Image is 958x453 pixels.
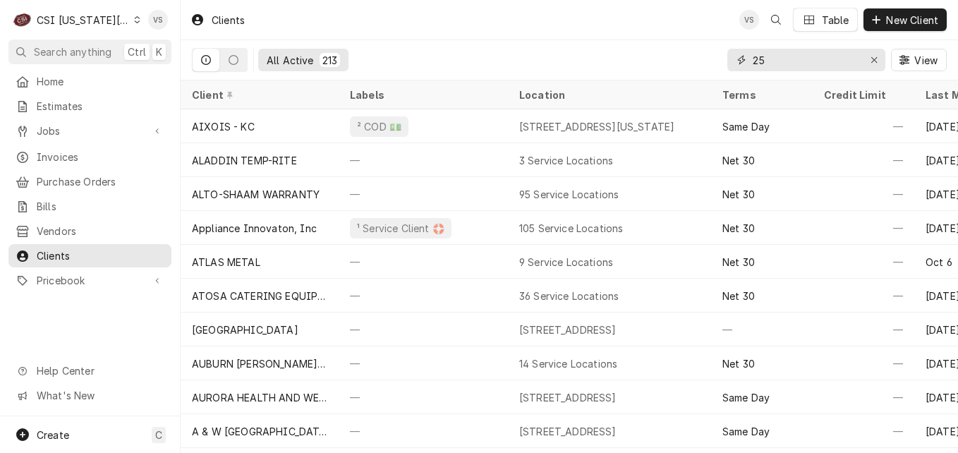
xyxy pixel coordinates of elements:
a: Go to What's New [8,384,171,407]
a: Go to Help Center [8,359,171,382]
div: — [813,245,914,279]
div: — [339,414,508,448]
span: Estimates [37,99,164,114]
div: [STREET_ADDRESS] [519,322,617,337]
div: 213 [322,53,337,68]
div: CSI Kansas City's Avatar [13,10,32,30]
a: Go to Jobs [8,119,171,143]
div: Appliance Innovaton, Inc [192,221,317,236]
div: — [339,279,508,313]
span: Search anything [34,44,111,59]
div: Vicky Stuesse's Avatar [148,10,168,30]
div: AUBURN [PERSON_NAME] USD 437 [192,356,327,371]
div: 36 Service Locations [519,289,619,303]
div: — [813,279,914,313]
a: Bills [8,195,171,218]
a: Home [8,70,171,93]
div: Location [519,87,700,102]
span: Create [37,429,69,441]
div: — [813,414,914,448]
div: ¹ Service Client 🛟 [356,221,446,236]
div: [STREET_ADDRESS] [519,390,617,405]
span: Bills [37,199,164,214]
div: [STREET_ADDRESS] [519,424,617,439]
div: Vicky Stuesse's Avatar [739,10,759,30]
button: Open search [765,8,787,31]
button: View [891,49,947,71]
span: Help Center [37,363,163,378]
div: — [813,380,914,414]
a: Clients [8,244,171,267]
div: Same Day [722,424,770,439]
div: — [813,346,914,380]
span: Jobs [37,123,143,138]
div: Net 30 [722,187,755,202]
div: Labels [350,87,497,102]
div: — [813,177,914,211]
div: — [339,313,508,346]
span: K [156,44,162,59]
div: Client [192,87,325,102]
span: View [911,53,940,68]
div: ALTO-SHAAM WARRANTY [192,187,320,202]
span: C [155,428,162,442]
div: — [813,211,914,245]
div: ALADDIN TEMP-RITE [192,153,297,168]
div: — [339,380,508,414]
div: AIXOIS - KC [192,119,255,134]
div: Net 30 [722,289,755,303]
button: New Client [863,8,947,31]
span: What's New [37,388,163,403]
span: Vendors [37,224,164,238]
div: — [339,177,508,211]
div: CSI [US_STATE][GEOGRAPHIC_DATA] [37,13,130,28]
div: — [813,109,914,143]
div: 9 Service Locations [519,255,613,270]
div: — [711,313,813,346]
div: [GEOGRAPHIC_DATA] [192,322,298,337]
div: — [339,245,508,279]
div: [STREET_ADDRESS][US_STATE] [519,119,674,134]
div: Same Day [722,390,770,405]
div: Terms [722,87,799,102]
div: VS [739,10,759,30]
div: Net 30 [722,356,755,371]
span: Pricebook [37,273,143,288]
span: Ctrl [128,44,146,59]
div: Net 30 [722,221,755,236]
span: Clients [37,248,164,263]
a: Vendors [8,219,171,243]
div: AURORA HEALTH AND WELLNESS [192,390,327,405]
a: Purchase Orders [8,170,171,193]
div: 95 Service Locations [519,187,619,202]
div: VS [148,10,168,30]
input: Keyword search [753,49,859,71]
div: Table [822,13,849,28]
span: Invoices [37,150,164,164]
div: ATOSA CATERING EQUIPMENT INC [192,289,327,303]
span: Home [37,74,164,89]
a: Invoices [8,145,171,169]
div: 105 Service Locations [519,221,623,236]
div: ² COD 💵 [356,119,403,134]
div: All Active [267,53,314,68]
div: Net 30 [722,153,755,168]
button: Erase input [863,49,885,71]
div: Net 30 [722,255,755,270]
div: — [339,143,508,177]
div: C [13,10,32,30]
div: Credit Limit [824,87,900,102]
div: Same Day [722,119,770,134]
a: Estimates [8,95,171,118]
div: — [813,143,914,177]
a: Go to Pricebook [8,269,171,292]
span: New Client [883,13,941,28]
div: ATLAS METAL [192,255,260,270]
span: Purchase Orders [37,174,164,189]
div: 14 Service Locations [519,356,617,371]
div: — [813,313,914,346]
div: A & W [GEOGRAPHIC_DATA] [192,424,327,439]
div: — [339,346,508,380]
div: 3 Service Locations [519,153,613,168]
button: Search anythingCtrlK [8,40,171,64]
